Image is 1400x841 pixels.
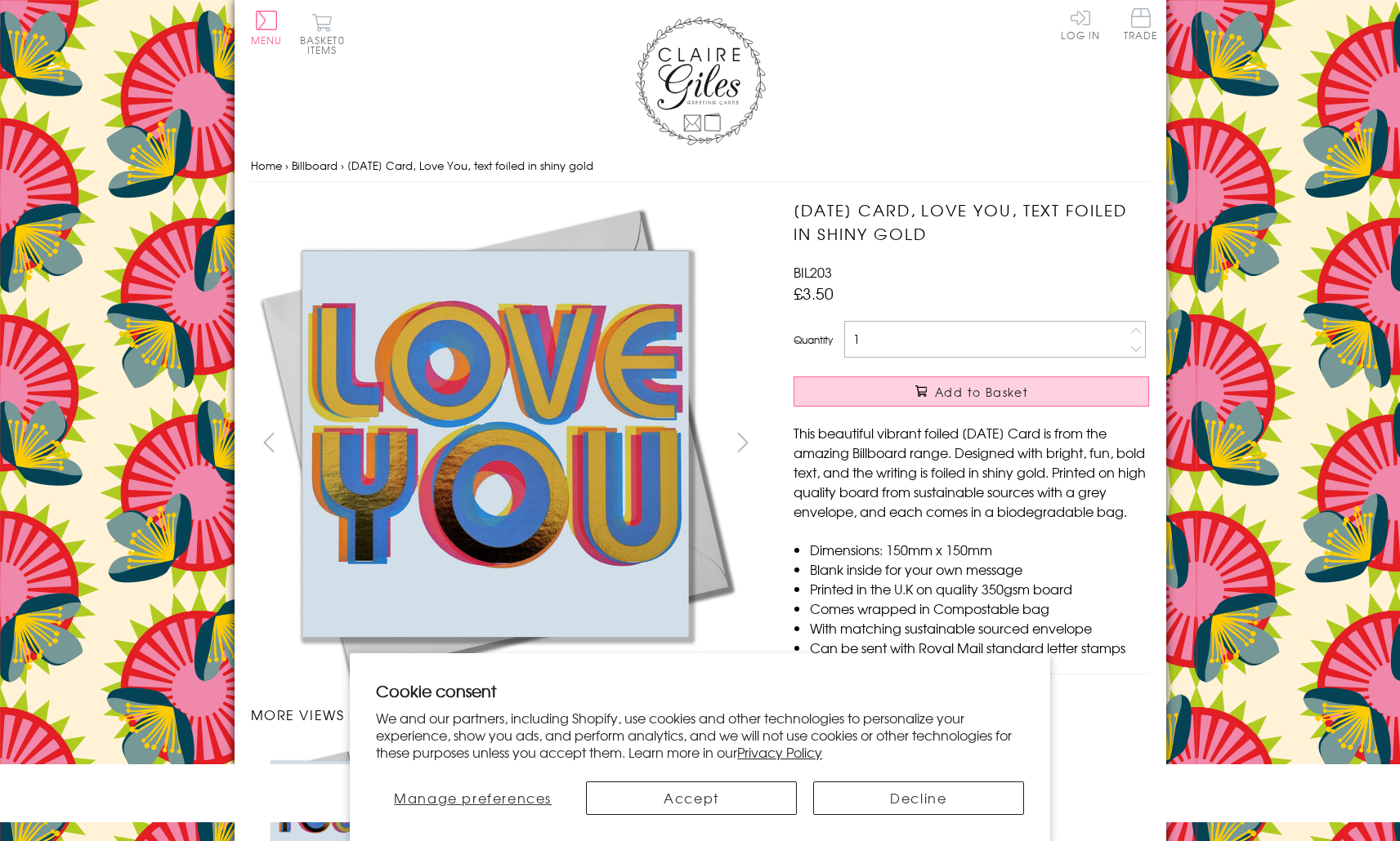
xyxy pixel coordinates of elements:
li: Printed in the U.K on quality 350gsm board [810,579,1149,598]
a: Billboard [292,158,338,173]
h2: Cookie consent [376,679,1024,702]
img: Valentine's Day Card, Love You, text foiled in shiny gold [761,198,1251,688]
img: Valentine's Day Card, Love You, text foiled in shiny gold [250,198,740,688]
span: Menu [251,33,283,47]
nav: breadcrumbs [251,149,1150,183]
button: prev [251,424,288,461]
li: With matching sustainable sourced envelope [810,618,1149,638]
span: 0 items [307,33,345,57]
button: Decline [813,781,1024,815]
img: Claire Giles Greetings Cards [635,16,766,145]
span: › [341,158,344,173]
span: £3.50 [794,282,834,305]
button: Manage preferences [376,781,570,815]
span: Manage preferences [394,788,552,808]
button: next [724,424,761,461]
span: BIL203 [794,262,832,282]
p: This beautiful vibrant foiled [DATE] Card is from the amazing Billboard range. Designed with brig... [794,423,1149,521]
li: Dimensions: 150mm x 150mm [810,540,1149,559]
span: [DATE] Card, Love You, text foiled in shiny gold [347,158,593,173]
button: Accept [586,781,797,815]
li: Can be sent with Royal Mail standard letter stamps [810,638,1149,657]
a: Home [251,158,282,173]
button: Add to Basket [794,376,1149,407]
li: Blank inside for your own message [810,559,1149,579]
button: Menu [251,11,283,45]
span: Trade [1124,8,1158,40]
button: Basket0 items [300,13,345,55]
a: Log In [1061,8,1100,40]
li: Comes wrapped in Compostable bag [810,598,1149,618]
span: Add to Basket [935,384,1028,400]
p: We and our partners, including Shopify, use cookies and other technologies to personalize your ex... [376,710,1024,760]
h3: More views [251,705,762,724]
a: Trade [1124,8,1158,43]
span: › [285,158,288,173]
h1: [DATE] Card, Love You, text foiled in shiny gold [794,198,1149,246]
a: Privacy Policy [737,742,822,762]
label: Quantity [794,332,833,347]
